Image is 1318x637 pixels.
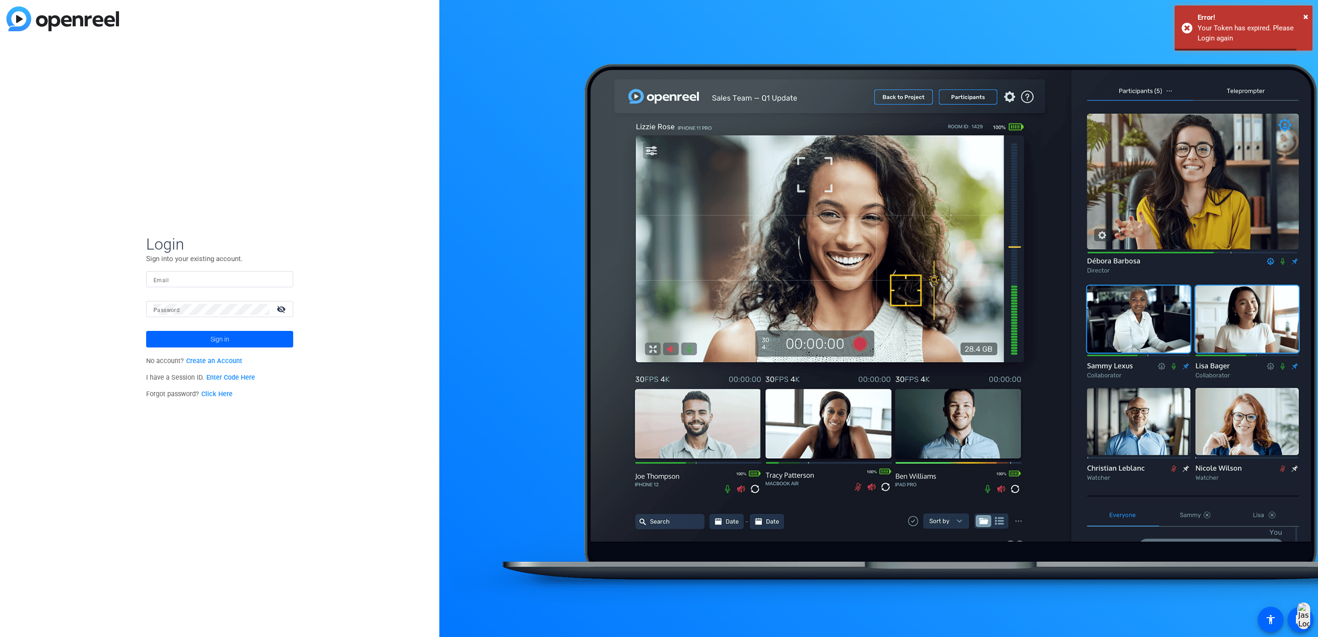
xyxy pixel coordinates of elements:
button: Close [1303,10,1308,23]
input: Enter Email Address [153,274,286,285]
span: Sign in [210,328,229,351]
div: Error! [1198,12,1306,23]
span: Login [146,234,293,254]
img: blue-gradient.svg [6,6,119,31]
mat-icon: accessibility [1265,614,1276,625]
mat-label: Email [153,277,169,284]
a: Create an Account [186,357,242,365]
span: I have a Session ID. [146,374,255,381]
mat-icon: visibility_off [271,302,293,316]
span: Forgot password? [146,390,233,398]
a: Click Here [201,390,233,398]
span: × [1303,11,1308,22]
p: Sign into your existing account. [146,254,293,264]
span: No account? [146,357,242,365]
mat-label: Password [153,307,180,313]
div: Your Token has expired. Please Login again [1198,23,1306,44]
mat-icon: message [1295,614,1306,625]
a: Enter Code Here [206,374,255,381]
button: Sign in [146,331,293,347]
